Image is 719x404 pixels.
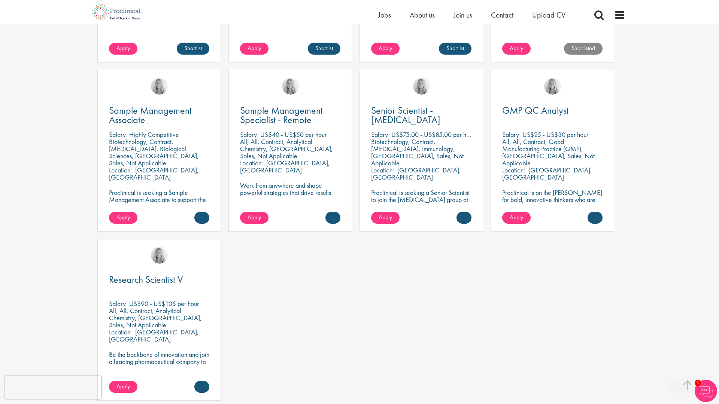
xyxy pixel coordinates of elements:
img: Shannon Briggs [151,247,168,264]
a: Apply [371,43,400,55]
a: GMP QC Analyst [502,106,603,115]
span: Apply [116,382,130,390]
span: Senior Scientist - [MEDICAL_DATA] [371,104,440,126]
div: All, All, Contract, Analytical Chemistry, [GEOGRAPHIC_DATA], Sales, Not Applicable [240,138,340,159]
a: Research Scientist V [109,275,209,284]
a: Upload CV [532,10,565,20]
p: Proclinical is seeking a Senior Scientist to join the [MEDICAL_DATA] group at your our client's f... [371,189,471,210]
a: Apply [240,212,269,224]
span: Apply [248,213,261,221]
img: Shannon Briggs [544,78,561,95]
a: Shortlist [439,43,471,55]
span: Salary [109,130,126,139]
img: Shannon Briggs [151,78,168,95]
span: Research Scientist V [109,273,183,286]
a: Apply [371,212,400,224]
span: Location: [109,166,132,174]
a: Apply [502,43,531,55]
a: Sample Management Specialist - Remote [240,106,340,125]
p: [GEOGRAPHIC_DATA], [GEOGRAPHIC_DATA] [371,166,461,181]
p: Proclinical is seeking a Sample Management Associate to support the efficient handling, organizat... [109,189,209,224]
span: Salary [371,130,388,139]
a: Shortlist [177,43,209,55]
a: Apply [502,212,531,224]
p: US$25 - US$30 per hour [522,130,588,139]
span: Apply [379,213,392,221]
div: Biotechnology, Contract, [MEDICAL_DATA], Immunology, [GEOGRAPHIC_DATA], Sales, Not Applicable [371,138,471,166]
span: Apply [510,44,523,52]
span: Apply [116,44,130,52]
img: Chatbot [695,380,717,402]
span: Sample Management Associate [109,104,192,126]
span: Apply [116,213,130,221]
p: [GEOGRAPHIC_DATA], [GEOGRAPHIC_DATA] [240,159,330,174]
a: Apply [109,43,137,55]
div: All, All, Contract, Analytical Chemistry, [GEOGRAPHIC_DATA], Sales, Not Applicable [109,307,209,328]
a: Apply [240,43,269,55]
span: Location: [502,166,525,174]
a: Apply [109,381,137,393]
span: Salary [109,299,126,308]
span: Location: [371,166,394,174]
a: Shortlisted [564,43,603,55]
span: Location: [240,159,263,167]
span: 1 [695,380,701,386]
img: Shannon Briggs [413,78,430,95]
a: Shortlist [308,43,340,55]
span: Sample Management Specialist - Remote [240,104,323,126]
span: Apply [379,44,392,52]
span: Salary [502,130,519,139]
div: All, All, Contract, Good Manufacturing Practice (GMP), [GEOGRAPHIC_DATA], Sales, Not Applicable [502,138,603,166]
span: Apply [248,44,261,52]
p: US$40 - US$50 per hour [260,130,327,139]
span: Location: [109,328,132,336]
a: Contact [491,10,513,20]
a: Senior Scientist - [MEDICAL_DATA] [371,106,471,125]
p: US$90 - US$105 per hour [129,299,199,308]
a: Join us [453,10,472,20]
p: US$75.00 - US$85.00 per hour [391,130,474,139]
p: Be the backbone of innovation and join a leading pharmaceutical company to help keep life-changin... [109,351,209,379]
p: [GEOGRAPHIC_DATA], [GEOGRAPHIC_DATA] [109,166,199,181]
span: GMP QC Analyst [502,104,569,117]
p: Proclinical is on the [PERSON_NAME] for bold, innovative thinkers who are ready to help push the ... [502,189,603,224]
p: Highly Competitive [129,130,179,139]
span: Salary [240,130,257,139]
div: Biotechnology, Contract, [MEDICAL_DATA], Biological Sciences, [GEOGRAPHIC_DATA], Sales, Not Appli... [109,138,209,166]
iframe: reCAPTCHA [5,376,101,399]
a: About us [410,10,435,20]
p: [GEOGRAPHIC_DATA], [GEOGRAPHIC_DATA] [109,328,199,343]
img: Shannon Briggs [282,78,299,95]
span: Apply [510,213,523,221]
a: Apply [109,212,137,224]
a: Jobs [378,10,391,20]
p: Work from anywhere and shape powerful strategies that drive results! Enjoy the freedom of remote ... [240,182,340,210]
a: Sample Management Associate [109,106,209,125]
p: [GEOGRAPHIC_DATA], [GEOGRAPHIC_DATA] [502,166,592,181]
